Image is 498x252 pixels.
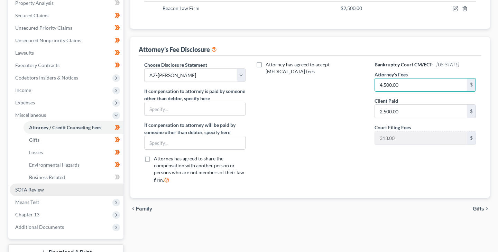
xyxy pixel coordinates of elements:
a: Business Related [24,171,123,184]
span: Attorney has agreed to share the compensation with another person or persons who are not members ... [154,156,244,183]
label: Choose Disclosure Statement [144,61,207,68]
span: Gifts [29,137,39,143]
span: Attorney / Credit Counseling Fees [29,124,101,130]
span: Business Related [29,174,65,180]
span: Executory Contracts [15,62,59,68]
input: Specify... [145,136,245,149]
a: Secured Claims [10,9,123,22]
span: Secured Claims [15,12,48,18]
button: Gifts chevron_right [473,206,490,212]
span: Lawsuits [15,50,34,56]
span: Unsecured Priority Claims [15,25,72,31]
i: chevron_right [484,206,490,212]
i: chevron_left [130,206,136,212]
label: Attorney's Fees [375,71,408,78]
span: Codebtors Insiders & Notices [15,75,78,81]
a: Environmental Hazards [24,159,123,171]
label: If compensation to attorney is paid by someone other than debtor, specify here [144,87,246,102]
span: Unsecured Nonpriority Claims [15,37,81,43]
span: Attorney has agreed to accept [MEDICAL_DATA] fees [266,62,330,74]
a: Unsecured Priority Claims [10,22,123,34]
span: Family [136,206,152,212]
div: $ [467,131,476,144]
span: Miscellaneous [15,112,46,118]
input: 0.00 [375,105,467,118]
label: Court Filing Fees [375,124,411,131]
span: Losses [29,149,43,155]
span: Income [15,87,31,93]
span: SOFA Review [15,187,44,193]
div: $ [467,78,476,92]
span: Additional Documents [15,224,64,230]
span: Environmental Hazards [29,162,80,168]
label: If compensation to attorney will be paid by someone other than debtor, specify here [144,121,246,136]
span: $2,500.00 [341,5,362,11]
a: Executory Contracts [10,59,123,72]
span: Gifts [473,206,484,212]
a: Unsecured Nonpriority Claims [10,34,123,47]
span: [US_STATE] [436,62,459,67]
a: Attorney / Credit Counseling Fees [24,121,123,134]
label: Client Paid [375,97,398,104]
div: Attorney's Fee Disclosure [139,45,217,54]
span: Means Test [15,199,39,205]
a: Gifts [24,134,123,146]
span: Expenses [15,100,35,105]
button: chevron_left Family [130,206,152,212]
input: 0.00 [375,78,467,92]
span: Chapter 13 [15,212,39,217]
span: Beacon Law Firm [163,5,200,11]
div: $ [467,105,476,118]
a: Losses [24,146,123,159]
a: Lawsuits [10,47,123,59]
h6: Bankruptcy Court CM/ECF: [375,61,476,68]
input: 0.00 [375,131,467,144]
input: Specify... [145,102,245,115]
a: SOFA Review [10,184,123,196]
